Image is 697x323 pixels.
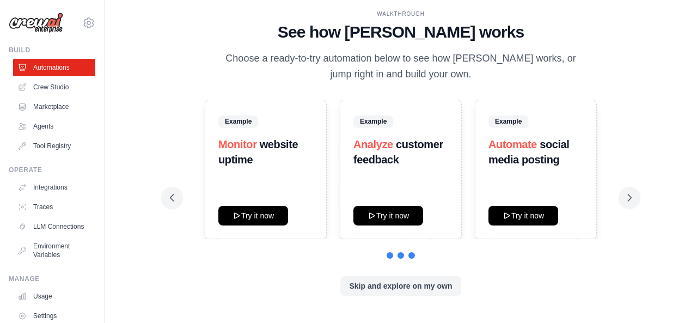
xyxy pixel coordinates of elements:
a: Usage [13,288,95,305]
span: Monitor [218,138,257,150]
a: Integrations [13,179,95,196]
button: Skip and explore on my own [340,276,461,296]
button: Try it now [218,206,288,226]
a: Tool Registry [13,137,95,155]
div: WALKTHROUGH [170,10,632,18]
a: Agents [13,118,95,135]
a: Traces [13,198,95,216]
p: Choose a ready-to-try automation below to see how [PERSON_NAME] works, or jump right in and build... [218,51,584,83]
a: Marketplace [13,98,95,115]
h1: See how [PERSON_NAME] works [170,22,632,42]
div: Manage [9,275,95,283]
span: Example [353,115,393,127]
a: LLM Connections [13,218,95,235]
a: Environment Variables [13,237,95,264]
span: Example [218,115,258,127]
a: Automations [13,59,95,76]
button: Try it now [353,206,423,226]
a: Crew Studio [13,78,95,96]
img: Logo [9,13,63,33]
div: Build [9,46,95,54]
span: Automate [488,138,537,150]
div: Operate [9,166,95,174]
strong: customer feedback [353,138,443,166]
span: Analyze [353,138,393,150]
button: Try it now [488,206,558,226]
span: Example [488,115,528,127]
